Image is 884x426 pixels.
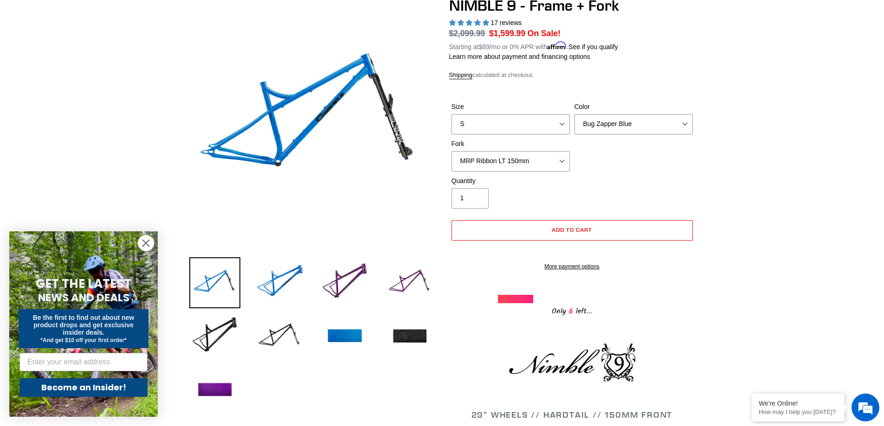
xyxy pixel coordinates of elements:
[566,305,576,317] span: 6
[152,5,174,27] div: Minimize live chat window
[30,46,53,70] img: d_696896380_company_1647369064580_696896380
[449,70,695,80] div: calculated at checkout.
[189,257,240,308] img: Load image into Gallery viewer, NIMBLE 9 - Frame + Fork
[471,409,673,420] span: 29" WHEELS // HARDTAIL // 150MM FRONT
[478,43,489,51] span: $89
[574,102,693,112] label: Color
[452,176,570,186] label: Quantity
[552,226,592,233] span: Add to cart
[189,365,240,416] img: Load image into Gallery viewer, NIMBLE 9 - Frame + Fork
[5,253,177,286] textarea: Type your message and hit 'Enter'
[452,262,693,271] a: More payment options
[490,19,522,26] span: 17 reviews
[319,311,370,362] img: Load image into Gallery viewer, NIMBLE 9 - Frame + Fork
[759,408,838,415] p: How may I help you today?
[449,71,473,79] a: Shipping
[319,257,370,308] img: Load image into Gallery viewer, NIMBLE 9 - Frame + Fork
[449,19,491,26] span: 4.88 stars
[759,400,838,407] div: We're Online!
[36,275,131,292] span: GET THE LATEST
[449,53,590,60] a: Learn more about payment and financing options
[254,257,305,308] img: Load image into Gallery viewer, NIMBLE 9 - Frame + Fork
[189,311,240,362] img: Load image into Gallery viewer, NIMBLE 9 - Frame + Fork
[452,139,570,149] label: Fork
[384,311,435,362] img: Load image into Gallery viewer, NIMBLE 9 - Frame + Fork
[10,51,24,65] div: Navigation go back
[528,27,561,39] span: On Sale!
[33,314,135,336] span: Be the first to find out about new product drops and get exclusive insider deals.
[547,42,567,50] span: Affirm
[62,52,170,64] div: Chat with us now
[384,257,435,308] img: Load image into Gallery viewer, NIMBLE 9 - Frame + Fork
[449,29,485,38] s: $2,099.99
[54,117,128,210] span: We're online!
[452,220,693,241] button: Add to cart
[19,378,148,397] button: Become an Insider!
[489,29,525,38] span: $1,599.99
[19,353,148,371] input: Enter your email address
[498,303,646,318] div: Only left...
[38,290,129,305] span: NEWS AND DEALS
[254,311,305,362] img: Load image into Gallery viewer, NIMBLE 9 - Frame + Fork
[449,40,618,52] p: Starting at /mo or 0% APR with .
[568,43,618,51] a: See if you qualify - Learn more about Affirm Financing (opens in modal)
[138,235,154,251] button: Close dialog
[452,102,570,112] label: Size
[40,337,126,343] span: *And get $10 off your first order*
